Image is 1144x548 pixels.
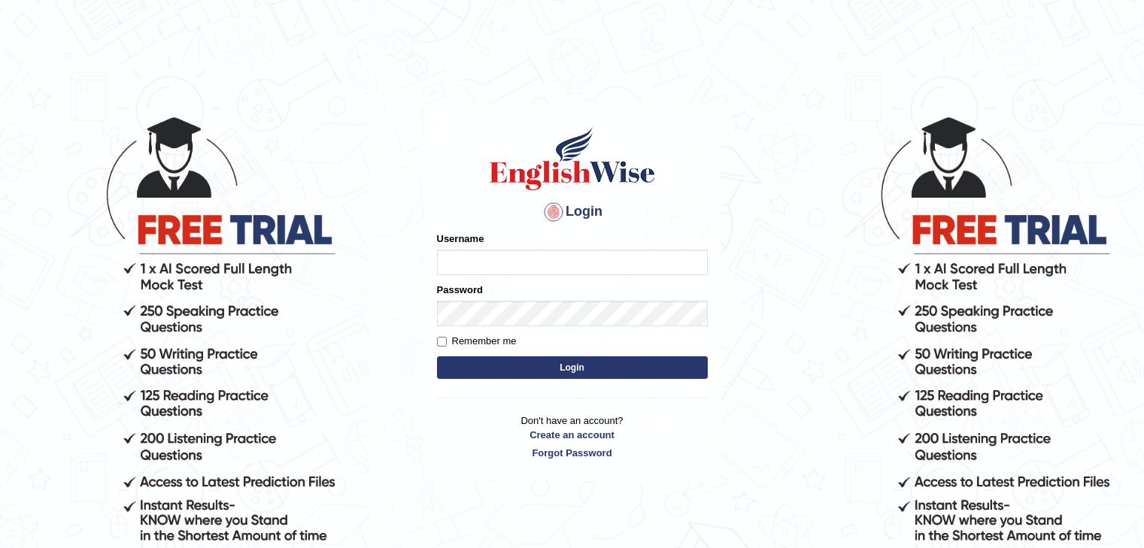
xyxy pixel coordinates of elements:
a: Create an account [437,428,708,442]
button: Login [437,356,708,379]
input: Remember me [437,337,447,347]
label: Password [437,283,483,297]
label: Remember me [437,334,517,349]
h4: Login [437,200,708,224]
img: Logo of English Wise sign in for intelligent practice with AI [487,125,658,192]
a: Forgot Password [437,446,708,460]
label: Username [437,232,484,246]
p: Don't have an account? [437,413,708,460]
